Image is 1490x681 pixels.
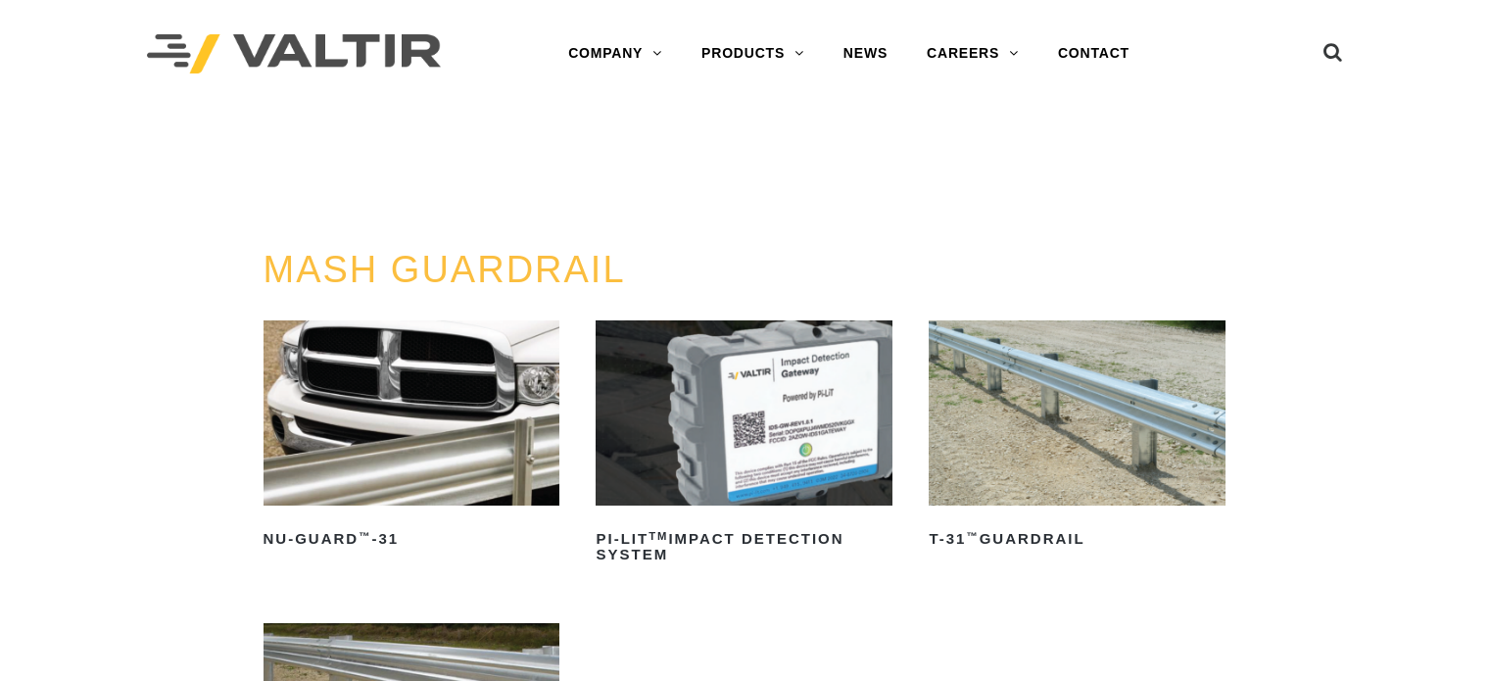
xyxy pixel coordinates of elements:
sup: TM [649,530,668,542]
h2: NU-GUARD -31 [264,523,560,555]
h2: PI-LIT Impact Detection System [596,523,892,570]
a: NU-GUARD™-31 [264,320,560,555]
sup: ™ [966,530,979,542]
a: NEWS [824,34,907,73]
a: MASH GUARDRAIL [264,249,626,290]
a: CAREERS [907,34,1038,73]
a: T-31™Guardrail [929,320,1226,555]
a: CONTACT [1038,34,1149,73]
h2: T-31 Guardrail [929,523,1226,555]
a: PRODUCTS [682,34,824,73]
a: PI-LITTMImpact Detection System [596,320,892,570]
img: Valtir [147,34,441,74]
a: COMPANY [549,34,682,73]
sup: ™ [359,530,371,542]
